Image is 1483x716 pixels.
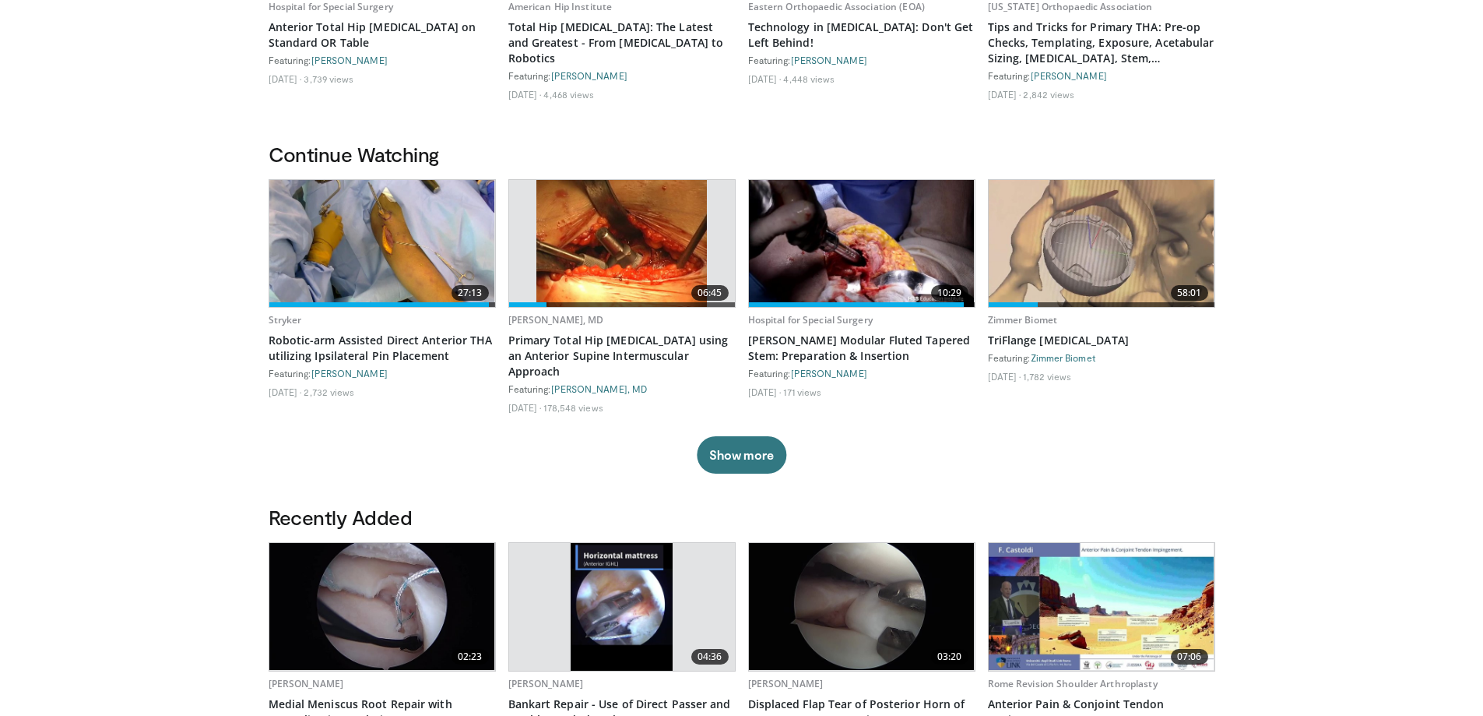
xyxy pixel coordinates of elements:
[269,19,496,51] a: Anterior Total Hip [MEDICAL_DATA] on Standard OR Table
[269,72,302,85] li: [DATE]
[749,543,975,670] img: 2649116b-05f8-405c-a48f-a284a947b030.620x360_q85_upscale.jpg
[452,285,489,301] span: 27:13
[269,543,495,670] a: 02:23
[269,313,302,326] a: Stryker
[1031,352,1095,363] a: Zimmer Biomet
[749,180,975,307] a: 10:29
[269,367,496,379] div: Featuring:
[749,180,975,307] img: f1653dec-0f95-4756-80bb-3b5530820ab3.620x360_q85_upscale.jpg
[748,386,782,398] li: [DATE]
[748,72,782,85] li: [DATE]
[749,543,975,670] a: 03:20
[988,313,1058,326] a: Zimmer Biomet
[269,54,496,66] div: Featuring:
[269,505,1215,530] h3: Recently Added
[269,142,1215,167] h3: Continue Watching
[509,180,735,307] a: 06:45
[988,88,1021,101] li: [DATE]
[452,649,489,665] span: 02:23
[931,649,968,665] span: 03:20
[551,383,648,394] a: [PERSON_NAME], MD
[748,367,975,379] div: Featuring:
[508,69,736,82] div: Featuring:
[311,368,388,379] a: [PERSON_NAME]
[508,383,736,395] div: Featuring:
[509,543,735,670] a: 04:36
[1023,370,1071,383] li: 1,782 views
[508,19,736,66] a: Total Hip [MEDICAL_DATA]: The Latest and Greatest - From [MEDICAL_DATA] to Robotics
[931,285,968,301] span: 10:29
[988,19,1215,66] a: Tips and Tricks for Primary THA: Pre-op Checks, Templating, Exposure, Acetabular Sizing, [MEDICAL...
[791,368,867,379] a: [PERSON_NAME]
[269,677,344,690] a: [PERSON_NAME]
[269,543,495,670] img: 926032fc-011e-4e04-90f2-afa899d7eae5.620x360_q85_upscale.jpg
[508,401,542,414] li: [DATE]
[988,69,1215,82] div: Featuring:
[508,333,736,379] a: Primary Total Hip [MEDICAL_DATA] using an Anterior Supine Intermuscular Approach
[1171,285,1208,301] span: 58:01
[551,70,627,81] a: [PERSON_NAME]
[1023,88,1074,101] li: 2,842 views
[783,386,821,398] li: 171 views
[989,180,1214,307] a: 58:01
[1171,649,1208,665] span: 07:06
[508,677,584,690] a: [PERSON_NAME]
[748,677,824,690] a: [PERSON_NAME]
[791,55,867,65] a: [PERSON_NAME]
[269,386,302,398] li: [DATE]
[304,386,354,398] li: 2,732 views
[748,54,975,66] div: Featuring:
[536,180,708,307] img: 263423_3.png.620x360_q85_upscale.jpg
[988,333,1215,348] a: TriFlange [MEDICAL_DATA]
[988,370,1021,383] li: [DATE]
[748,19,975,51] a: Technology in [MEDICAL_DATA]: Don't Get Left Behind!
[691,285,729,301] span: 06:45
[543,88,594,101] li: 4,468 views
[989,543,1214,670] img: 8037028b-5014-4d38-9a8c-71d966c81743.620x360_q85_upscale.jpg
[269,333,496,364] a: Robotic-arm Assisted Direct Anterior THA utilizing Ipsilateral Pin Placement
[571,543,673,670] img: cd449402-123d-47f7-b112-52d159f17939.620x360_q85_upscale.jpg
[508,313,604,326] a: [PERSON_NAME], MD
[783,72,835,85] li: 4,448 views
[508,88,542,101] li: [DATE]
[304,72,353,85] li: 3,739 views
[988,677,1158,690] a: Rome Revision Shoulder Arthroplasty
[697,436,786,474] button: Show more
[1031,70,1107,81] a: [PERSON_NAME]
[748,313,873,326] a: Hospital for Special Surgery
[989,543,1214,670] a: 07:06
[311,55,388,65] a: [PERSON_NAME]
[543,401,603,414] li: 178,548 views
[269,180,495,307] img: 01441021-65b7-4892-b160-81137a3bb0a4.620x360_q85_upscale.jpg
[989,180,1214,307] img: 44587bfb-4736-4c9d-a085-b16d7d5355d7.620x360_q85_upscale.jpg
[269,180,495,307] a: 27:13
[988,351,1215,364] div: Featuring:
[748,333,975,364] a: [PERSON_NAME] Modular Fluted Tapered Stem: Preparation & Insertion
[691,649,729,665] span: 04:36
